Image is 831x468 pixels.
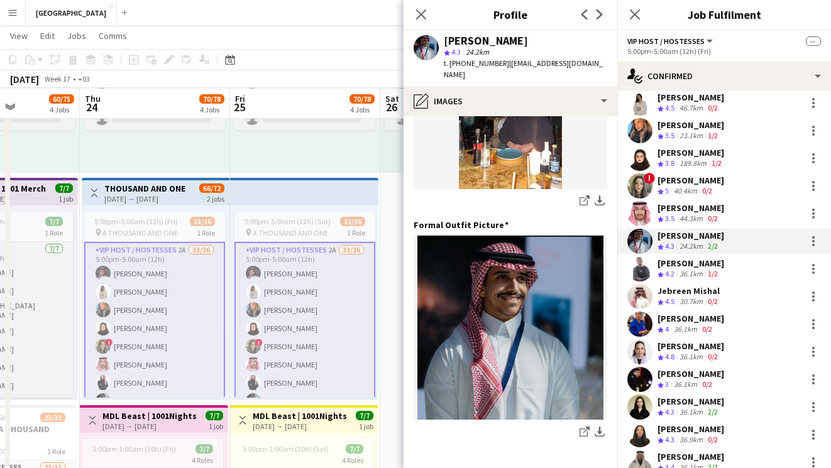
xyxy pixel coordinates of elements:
div: [PERSON_NAME] [658,423,724,435]
span: Week 17 [41,74,73,84]
span: 7/7 [55,183,73,193]
div: Confirmed [617,61,831,91]
span: 4.3 [665,241,674,251]
div: 30.7km [677,297,705,307]
span: A THOUSAND AND ONE [102,228,178,237]
span: 25 [233,100,245,114]
span: 23/33 [40,413,65,422]
span: 5:00pm-5:00am (12h) (Fri) [94,217,178,226]
div: [PERSON_NAME] [658,451,724,462]
div: 36.1km [671,379,700,390]
span: 7/7 [206,411,223,420]
div: 23.1km [677,131,705,141]
div: 1 job [359,420,373,431]
span: 33/36 [340,217,365,226]
div: [PERSON_NAME] [444,35,528,46]
span: 4.5 [665,103,674,112]
app-skills-label: 2/2 [708,241,718,251]
span: Thu [85,93,101,104]
app-skills-label: 1/2 [708,131,718,140]
div: 5:00pm-5:00am (12h) (Sat)33/36 A THOUSAND AND ONE1 RoleVIP Host / Hostesses2A33/365:00pm-5:00am (... [234,212,375,398]
app-skills-label: 0/2 [708,352,718,361]
div: 1 job [58,193,73,204]
div: [PERSON_NAME] [658,119,724,131]
div: 2 jobs [207,193,224,204]
app-skills-label: 0/2 [708,297,718,306]
span: ! [105,339,113,346]
div: 4 Jobs [200,105,224,114]
div: 44.3km [677,214,705,224]
div: 4 Jobs [50,105,74,114]
div: 36.1km [671,324,700,335]
span: 4.3 [451,47,461,57]
span: Comms [99,30,127,41]
div: [DATE] [10,73,39,85]
span: 26 [383,100,399,114]
span: 24.2km [463,47,492,57]
div: [PERSON_NAME] [658,396,724,407]
span: 7/7 [195,444,213,454]
span: 3.5 [665,131,674,140]
span: 3.5 [665,214,674,223]
span: 3 [665,379,669,389]
div: [PERSON_NAME] [658,368,724,379]
span: 5 [665,186,669,195]
span: | [EMAIL_ADDRESS][DOMAIN_NAME] [444,58,603,79]
span: Edit [40,30,55,41]
div: [PERSON_NAME] [658,175,724,186]
span: 24 [83,100,101,114]
div: +03 [78,74,90,84]
span: 1 Role [45,228,63,237]
div: 36.1km [677,407,705,418]
div: [PERSON_NAME] [658,313,724,324]
span: -- [806,36,821,46]
h3: Profile [404,6,617,23]
div: [PERSON_NAME] [658,92,724,103]
img: 1d2e3256-1856-4c0f-9d66-34c18e1d70be.jpeg [414,236,607,420]
button: [GEOGRAPHIC_DATA] [26,1,117,25]
div: [PERSON_NAME] [658,147,724,158]
span: 4.3 [665,407,674,416]
div: [DATE] → [DATE] [253,422,346,431]
span: 70/78 [349,94,375,104]
span: 4.5 [665,297,674,306]
div: 46.7km [677,103,705,114]
span: 4.3 [665,435,674,444]
app-skills-label: 0/2 [708,214,718,223]
div: 36.1km [677,352,705,362]
span: 7/7 [346,444,363,454]
div: 5:00pm-5:00am (12h) (Fri) [627,46,821,56]
app-job-card: 5:00pm-5:00am (12h) (Fri)33/36 A THOUSAND AND ONE1 RoleVIP Host / Hostesses2A33/365:00pm-5:00am (... [84,212,225,398]
app-skills-label: 0/2 [702,186,712,195]
span: 4.8 [665,352,674,361]
span: t. [PHONE_NUMBER] [444,58,509,68]
div: 189.8km [677,158,709,169]
a: View [5,28,33,44]
div: 4 Jobs [350,105,374,114]
div: [PERSON_NAME] [658,258,724,269]
span: 1 Role [47,447,65,456]
span: 1 Role [347,228,365,237]
app-skills-label: 2/2 [708,407,718,416]
app-skills-label: 1/2 [708,269,718,278]
span: Jobs [67,30,86,41]
h3: Formal Outfit Picture [414,219,509,231]
div: 24.2km [677,241,705,252]
app-skills-label: 0/2 [708,103,718,112]
h3: MDL Beast | 1001Nights Merch Staff [102,410,196,422]
span: A THOUSAND AND ONE [253,228,328,237]
span: Fri [235,93,245,104]
span: 70/78 [199,94,224,104]
div: [PERSON_NAME] [658,340,724,352]
div: 40.4km [671,186,700,197]
a: Edit [35,28,60,44]
span: ! [255,339,263,346]
app-skills-label: 1/2 [712,158,722,168]
h3: MDL Beast | 1001Nights Merch Staff [253,410,346,422]
span: 7/7 [356,411,373,420]
div: 1 job [209,420,223,431]
span: Sat [385,93,399,104]
span: 4 [665,324,669,334]
h3: THOUSAND AND ONE [104,183,185,194]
